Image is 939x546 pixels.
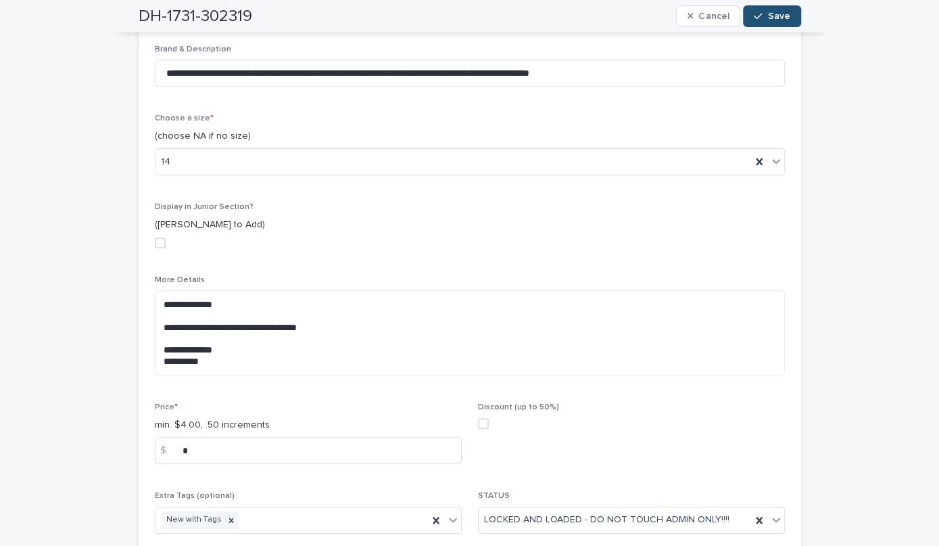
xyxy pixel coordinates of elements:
span: Brand & Description [155,45,231,53]
p: ([PERSON_NAME] to Add) [155,218,462,232]
button: Save [743,5,800,27]
span: Save [768,12,790,21]
span: More Details [155,276,205,284]
span: 14 [161,155,170,169]
span: STATUS [478,492,510,500]
span: Price [155,403,178,411]
span: Cancel [698,12,729,21]
div: $ [155,437,182,464]
span: Display in Junior Section? [155,203,254,211]
span: LOCKED AND LOADED - DO NOT TOUCH ADMIN ONLY!!!! [484,513,729,527]
span: Extra Tags (optional) [155,492,235,500]
h2: DH-1731-302319 [139,7,252,26]
p: (choose NA if no size) [155,129,785,143]
div: New with Tags [162,511,224,529]
span: Discount (up to 50%) [478,403,559,411]
button: Cancel [676,5,741,27]
p: min. $4.00, .50 increments [155,418,462,432]
span: Choose a size [155,114,214,122]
